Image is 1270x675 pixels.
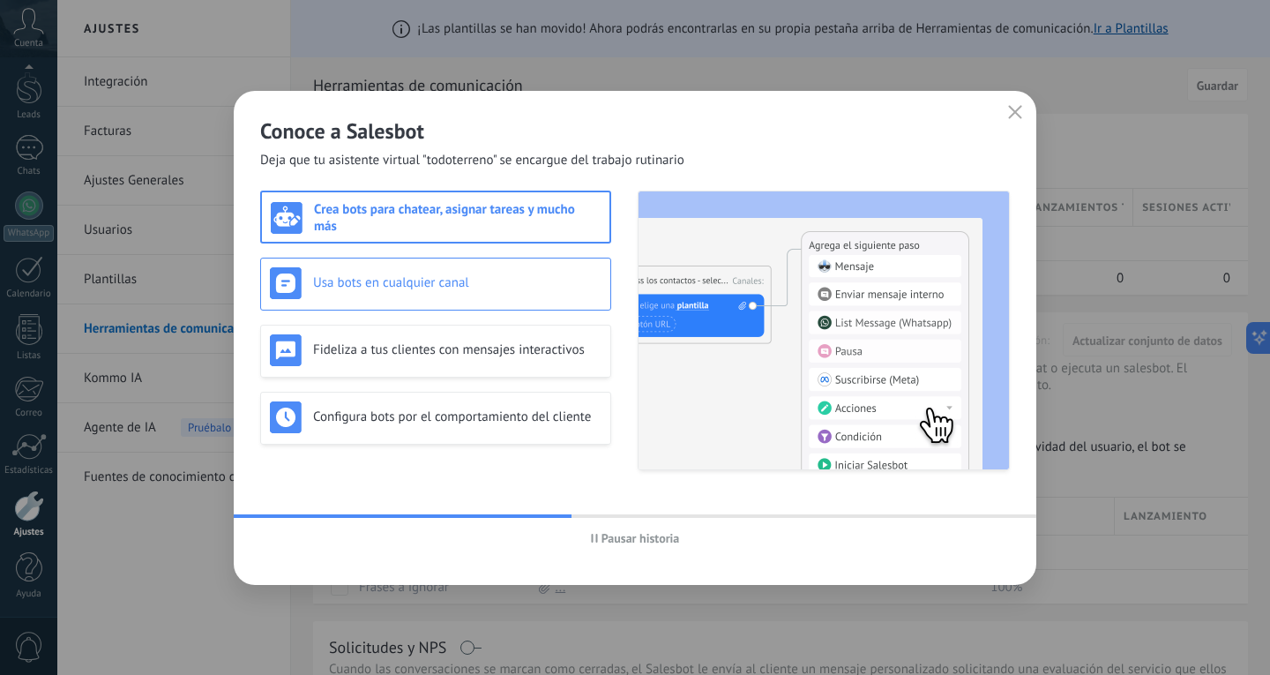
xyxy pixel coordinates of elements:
[313,274,601,291] h3: Usa bots en cualquier canal
[260,117,1010,145] h2: Conoce a Salesbot
[314,201,601,235] h3: Crea bots para chatear, asignar tareas y mucho más
[601,532,680,544] span: Pausar historia
[260,152,684,169] span: Deja que tu asistente virtual "todoterreno" se encargue del trabajo rutinario
[313,409,601,425] h3: Configura bots por el comportamiento del cliente
[313,341,601,358] h3: Fideliza a tus clientes con mensajes interactivos
[583,525,688,551] button: Pausar historia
